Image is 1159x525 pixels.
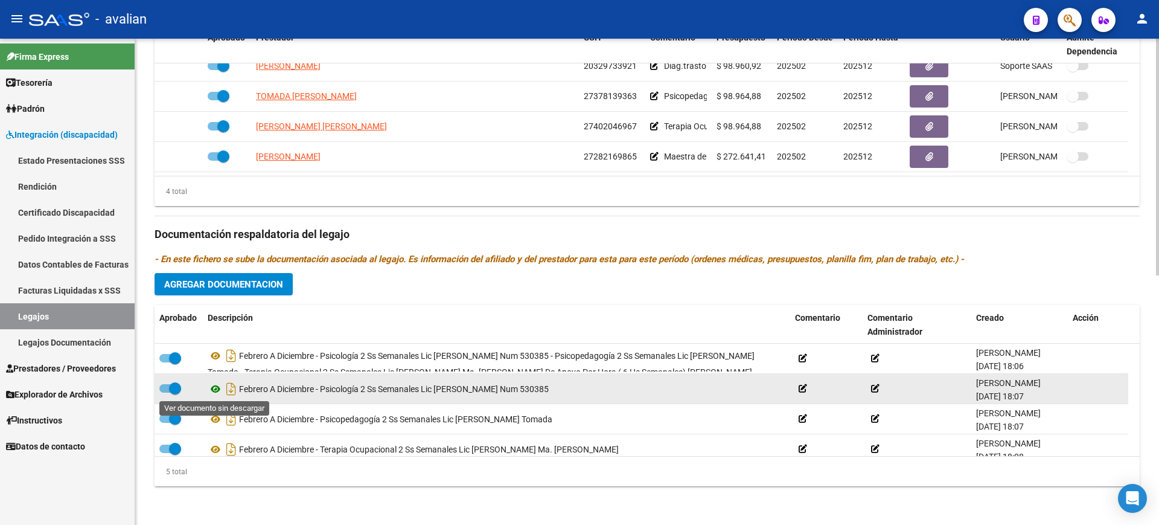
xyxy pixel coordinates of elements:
[6,388,103,401] span: Explorador de Archivos
[208,440,785,459] div: Febrero A Diciembre - Terapia Ocupacional 2 Ss Semanales Lic [PERSON_NAME] Ma. [PERSON_NAME]
[976,439,1041,448] span: [PERSON_NAME]
[1000,91,1095,101] span: [PERSON_NAME] [DATE]
[6,102,45,115] span: Padrón
[1073,313,1099,323] span: Acción
[256,121,387,131] span: [PERSON_NAME] [PERSON_NAME]
[155,305,203,345] datatable-header-cell: Aprobado
[256,91,357,101] span: TOMADA [PERSON_NAME]
[717,152,766,161] span: $ 272.641,41
[251,25,579,65] datatable-header-cell: Prestador
[976,361,1024,371] span: [DATE] 18:06
[1135,11,1149,26] mat-icon: person
[863,305,971,345] datatable-header-cell: Comentario Administrador
[1062,25,1128,65] datatable-header-cell: Admite Dependencia
[256,152,321,161] span: [PERSON_NAME]
[6,440,85,453] span: Datos de contacto
[790,305,863,345] datatable-header-cell: Comentario
[664,91,808,101] span: Psicopedagogía 2 sesiones semanales
[223,410,239,429] i: Descargar documento
[717,91,761,101] span: $ 98.964,88
[203,25,251,65] datatable-header-cell: Aprobado
[256,61,321,71] span: [PERSON_NAME]
[155,185,187,198] div: 4 total
[772,25,838,65] datatable-header-cell: Periodo Desde
[584,61,637,71] span: 20329733921
[1118,484,1147,513] div: Open Intercom Messenger
[976,378,1041,388] span: [PERSON_NAME]
[223,379,239,399] i: Descargar documento
[645,25,712,65] datatable-header-cell: Comentario
[1000,152,1095,161] span: [PERSON_NAME] [DATE]
[10,11,24,26] mat-icon: menu
[867,313,922,337] span: Comentario Administrador
[795,313,840,323] span: Comentario
[6,128,118,141] span: Integración (discapacidad)
[777,61,806,71] span: 202502
[579,25,645,65] datatable-header-cell: CUIT
[208,346,785,372] div: Febrero A Diciembre - Psicología 2 Ss Semanales Lic [PERSON_NAME] Num 530385 - Psicopedagogía 2 S...
[6,414,62,427] span: Instructivos
[777,121,806,131] span: 202502
[584,121,637,131] span: 27402046967
[584,152,637,161] span: 27282169865
[995,25,1062,65] datatable-header-cell: Usuario
[976,313,1004,323] span: Creado
[1067,33,1117,56] span: Admite Dependencia
[584,91,637,101] span: 27378139363
[976,452,1024,462] span: [DATE] 18:08
[777,152,806,161] span: 202502
[208,313,253,323] span: Descripción
[717,121,761,131] span: $ 98.964,88
[976,422,1024,431] span: [DATE] 18:07
[155,226,1140,243] h3: Documentación respaldatoria del legajo
[843,121,872,131] span: 202512
[843,152,872,161] span: 202512
[1068,305,1128,345] datatable-header-cell: Acción
[223,346,239,366] i: Descargar documento
[664,121,824,131] span: Terapia Ocupacional 2 sesiones semanales
[1000,121,1095,131] span: [PERSON_NAME] [DATE]
[712,25,772,65] datatable-header-cell: Presupuesto
[976,348,1041,358] span: [PERSON_NAME]
[6,50,69,63] span: Firma Express
[6,76,53,89] span: Tesorería
[717,61,761,71] span: $ 98.960,92
[223,440,239,459] i: Descargar documento
[1000,61,1082,71] span: Soporte SAAS [DATE]
[155,254,964,265] i: - En este fichero se sube la documentación asociada al legajo. Es información del afiliado y del ...
[777,91,806,101] span: 202502
[155,273,293,295] button: Agregar Documentacion
[664,152,832,161] span: Maestra de Apoyo por hora (6 hs semanales)
[155,465,187,478] div: 5 total
[976,391,1024,401] span: [DATE] 18:07
[971,305,1068,345] datatable-header-cell: Creado
[843,91,872,101] span: 202512
[159,313,197,323] span: Aprobado
[164,279,283,290] span: Agregar Documentacion
[6,362,116,375] span: Prestadores / Proveedores
[838,25,905,65] datatable-header-cell: Periodo Hasta
[976,408,1041,418] span: [PERSON_NAME]
[843,61,872,71] span: 202512
[208,379,785,399] div: Febrero A Diciembre - Psicología 2 Ss Semanales Lic [PERSON_NAME] Num 530385
[208,410,785,429] div: Febrero A Diciembre - Psicopedagogía 2 Ss Semanales Lic [PERSON_NAME] Tomada
[203,305,790,345] datatable-header-cell: Descripción
[95,6,147,33] span: - avalian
